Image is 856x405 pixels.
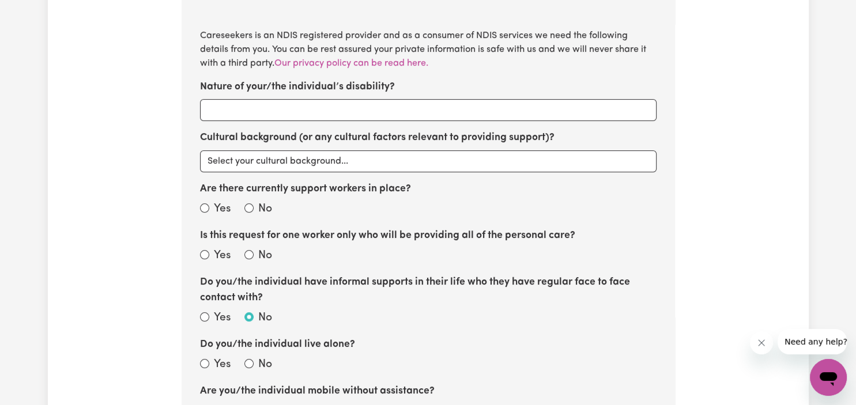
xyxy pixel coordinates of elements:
[258,357,272,373] label: No
[214,248,231,264] label: Yes
[200,384,435,399] label: Are you/the individual mobile without assistance?
[214,310,231,327] label: Yes
[810,359,847,396] iframe: Button to launch messaging window
[200,228,575,243] label: Is this request for one worker only who will be providing all of the personal care?
[200,29,657,70] div: Careseekers is an NDIS registered provider and as a consumer of NDIS services we need the followi...
[750,331,773,354] iframe: Close message
[258,248,272,264] label: No
[258,310,272,327] label: No
[200,80,395,94] label: Nature of your/the individual’s disability?
[258,201,272,218] label: No
[778,329,847,354] iframe: Message from company
[7,8,70,17] span: Need any help?
[274,59,428,68] a: Our privacy policy can be read here.
[214,201,231,218] label: Yes
[200,130,555,145] label: Cultural background (or any cultural factors relevant to providing support)?
[200,181,411,196] label: Are there currently support workers in place?
[200,275,657,305] label: Do you/the individual have informal supports in their life who they have regular face to face con...
[200,337,355,352] label: Do you/the individual live alone?
[214,357,231,373] label: Yes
